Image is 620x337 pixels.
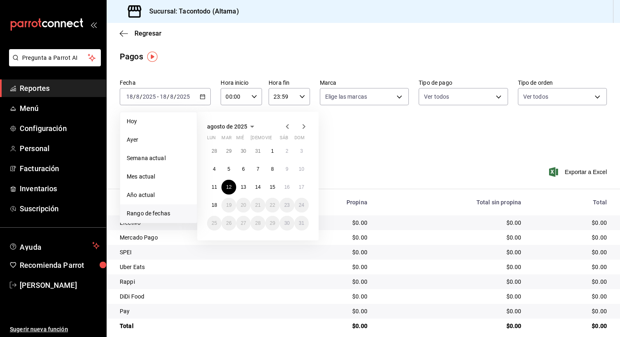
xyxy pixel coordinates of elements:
a: Pregunta a Parrot AI [6,59,101,68]
button: 7 de agosto de 2025 [251,162,265,176]
button: 23 de agosto de 2025 [280,198,294,213]
button: 13 de agosto de 2025 [236,180,251,195]
abbr: 26 de agosto de 2025 [226,220,231,226]
span: agosto de 2025 [207,123,247,130]
input: -- [126,93,133,100]
abbr: 17 de agosto de 2025 [299,184,304,190]
span: - [157,93,159,100]
div: SPEI [120,248,277,256]
abbr: 29 de julio de 2025 [226,148,231,154]
abbr: 4 de agosto de 2025 [213,166,216,172]
span: Reportes [20,83,100,94]
input: -- [170,93,174,100]
button: 26 de agosto de 2025 [221,216,236,231]
button: 22 de agosto de 2025 [265,198,280,213]
div: Total sin propina [381,199,521,206]
button: 1 de agosto de 2025 [265,144,280,158]
div: Mercado Pago [120,233,277,242]
div: $0.00 [534,307,607,315]
span: Recomienda Parrot [20,260,100,271]
span: Mes actual [127,172,190,181]
button: Pregunta a Parrot AI [9,49,101,66]
button: agosto de 2025 [207,122,257,131]
span: / [133,93,136,100]
div: $0.00 [290,263,367,271]
button: 31 de julio de 2025 [251,144,265,158]
button: 17 de agosto de 2025 [294,180,309,195]
div: $0.00 [381,292,521,301]
button: 8 de agosto de 2025 [265,162,280,176]
div: $0.00 [381,219,521,227]
abbr: 24 de agosto de 2025 [299,202,304,208]
abbr: 20 de agosto de 2025 [241,202,246,208]
div: $0.00 [381,278,521,286]
button: 25 de agosto de 2025 [207,216,221,231]
abbr: martes [221,135,231,144]
button: 31 de agosto de 2025 [294,216,309,231]
abbr: 15 de agosto de 2025 [270,184,275,190]
button: 10 de agosto de 2025 [294,162,309,176]
abbr: 10 de agosto de 2025 [299,166,304,172]
button: Regresar [120,29,162,37]
div: $0.00 [381,322,521,330]
abbr: 16 de agosto de 2025 [284,184,289,190]
input: ---- [142,93,156,100]
div: $0.00 [290,292,367,301]
div: Pagos [120,50,143,63]
div: $0.00 [290,307,367,315]
div: $0.00 [534,263,607,271]
button: 19 de agosto de 2025 [221,198,236,213]
span: Sugerir nueva función [10,325,100,334]
label: Marca [320,80,409,86]
abbr: 31 de julio de 2025 [255,148,260,154]
abbr: lunes [207,135,216,144]
abbr: 22 de agosto de 2025 [270,202,275,208]
button: open_drawer_menu [90,21,97,28]
button: 28 de julio de 2025 [207,144,221,158]
abbr: sábado [280,135,288,144]
div: $0.00 [381,307,521,315]
abbr: 2 de agosto de 2025 [285,148,288,154]
button: Tooltip marker [147,52,157,62]
span: Ver todos [523,93,548,101]
span: Menú [20,103,100,114]
span: Configuración [20,123,100,134]
abbr: 30 de agosto de 2025 [284,220,289,226]
abbr: 11 de agosto de 2025 [212,184,217,190]
abbr: 19 de agosto de 2025 [226,202,231,208]
button: 21 de agosto de 2025 [251,198,265,213]
div: $0.00 [381,233,521,242]
input: ---- [176,93,190,100]
div: Uber Eats [120,263,277,271]
button: 14 de agosto de 2025 [251,180,265,195]
div: $0.00 [534,322,607,330]
div: $0.00 [534,248,607,256]
button: 29 de agosto de 2025 [265,216,280,231]
label: Tipo de pago [419,80,508,86]
abbr: miércoles [236,135,244,144]
span: Personal [20,143,100,154]
span: Ayer [127,136,190,144]
abbr: 31 de agosto de 2025 [299,220,304,226]
button: 24 de agosto de 2025 [294,198,309,213]
span: Ver todos [424,93,449,101]
div: $0.00 [290,322,367,330]
button: Exportar a Excel [551,167,607,177]
abbr: 12 de agosto de 2025 [226,184,231,190]
abbr: 21 de agosto de 2025 [255,202,260,208]
abbr: 23 de agosto de 2025 [284,202,289,208]
div: Rappi [120,278,277,286]
abbr: 28 de julio de 2025 [212,148,217,154]
span: [PERSON_NAME] [20,280,100,291]
abbr: 30 de julio de 2025 [241,148,246,154]
label: Tipo de orden [518,80,607,86]
button: 16 de agosto de 2025 [280,180,294,195]
abbr: 13 de agosto de 2025 [241,184,246,190]
button: 28 de agosto de 2025 [251,216,265,231]
div: $0.00 [290,248,367,256]
button: 30 de julio de 2025 [236,144,251,158]
abbr: 18 de agosto de 2025 [212,202,217,208]
span: Inventarios [20,183,100,194]
div: Total [534,199,607,206]
span: Semana actual [127,154,190,163]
